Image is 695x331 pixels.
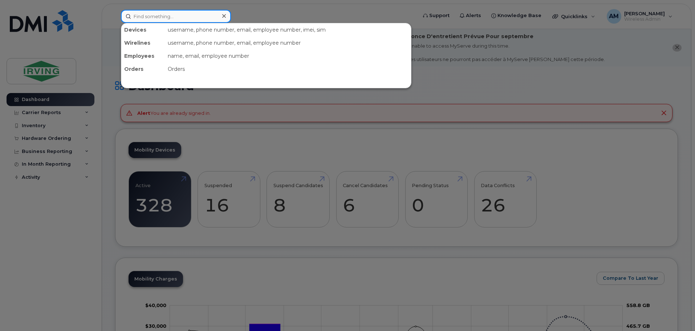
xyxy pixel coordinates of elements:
div: name, email, employee number [165,49,411,62]
div: Orders [165,62,411,76]
div: username, phone number, email, employee number [165,36,411,49]
div: username, phone number, email, employee number, imei, sim [165,23,411,36]
div: Orders [121,62,165,76]
div: Devices [121,23,165,36]
div: Employees [121,49,165,62]
div: Wirelines [121,36,165,49]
